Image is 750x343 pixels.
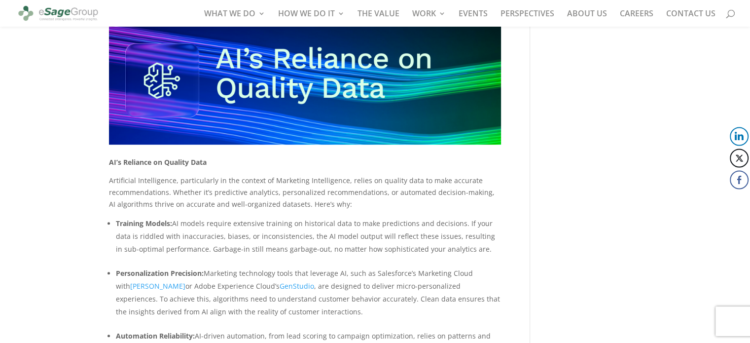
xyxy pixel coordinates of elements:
[567,10,607,27] a: ABOUT US
[278,10,345,27] a: HOW WE DO IT
[116,268,204,278] span: Personalization Precision:
[130,281,185,291] a: [PERSON_NAME]
[116,331,195,341] span: Automation Reliability:
[109,176,495,209] span: Artificial Intelligence, particularly in the context of Marketing Intelligence, relies on quality...
[17,2,100,25] img: eSage Group
[459,10,488,27] a: EVENTS
[109,157,207,167] span: AI’s Reliance on Quality Data
[730,170,749,189] button: Facebook Share
[116,268,473,291] span: Marketing technology tools that leverage AI, such as Salesforce’s Marketing Cloud with
[666,10,715,27] a: CONTACT US
[500,10,554,27] a: PERSPECTIVES
[204,10,265,27] a: WHAT WE DO
[412,10,446,27] a: WORK
[116,219,172,228] span: Training Models:
[730,149,749,167] button: Twitter Share
[280,281,314,291] a: GenStudio
[116,219,495,254] span: AI models require extensive training on historical data to make predictions and decisions. If you...
[185,281,280,291] span: or Adobe Experience Cloud’s
[620,10,653,27] a: CAREERS
[116,281,500,316] span: , are designed to deliver micro-personalized experiences. To achieve this, algorithms need to und...
[357,10,399,27] a: THE VALUE
[730,127,749,146] button: LinkedIn Share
